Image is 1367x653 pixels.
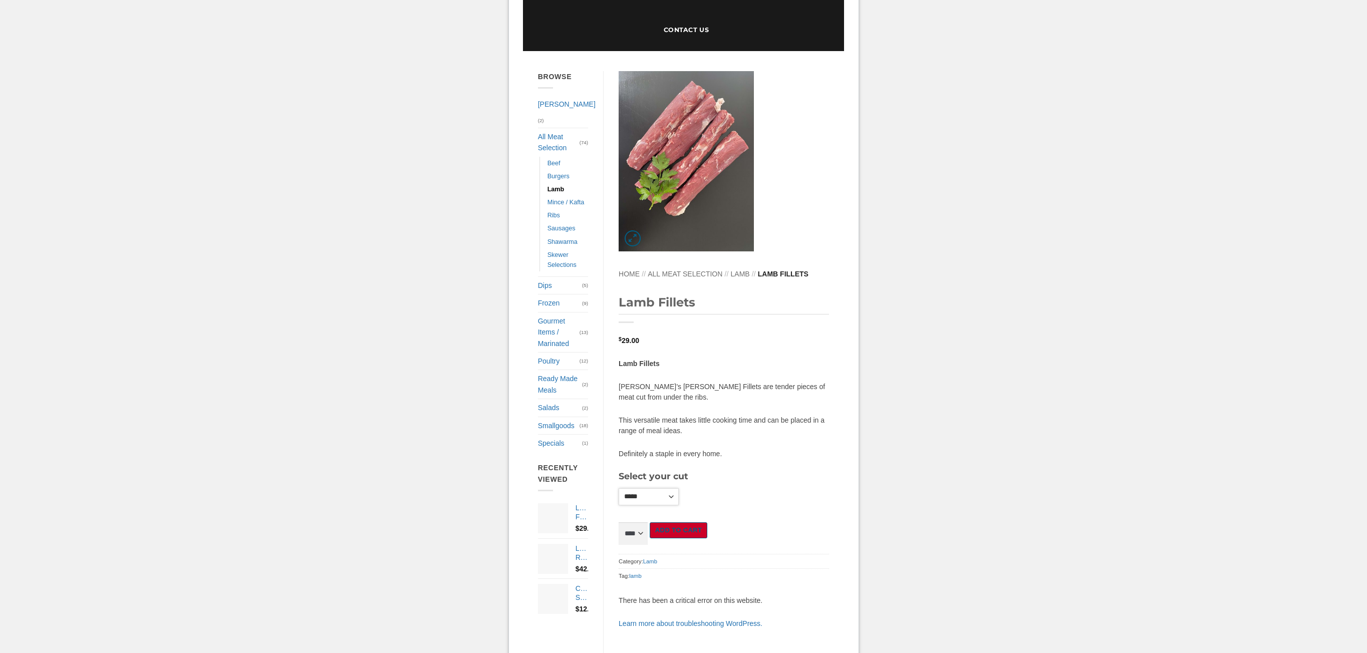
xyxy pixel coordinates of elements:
[538,417,580,434] a: Smallgoods
[580,325,588,340] span: (13)
[619,415,829,436] p: This versatile meat takes little cooking time and can be placed in a range of meal ideas.
[582,436,588,450] span: (1)
[548,248,588,271] a: Skewer Selections
[619,554,829,568] span: Category:
[548,209,560,222] a: Ribs
[576,544,593,561] span: Lamb Rack
[576,605,580,613] span: $
[576,565,580,573] span: $
[538,353,580,370] a: Poultry
[576,565,597,573] bdi: 42.00
[576,584,588,602] a: Chicken Sausages
[582,377,588,392] span: (2)
[576,544,588,562] a: Lamb Rack
[582,401,588,415] span: (2)
[758,270,808,278] span: Lamb Fillets
[580,135,588,150] span: (74)
[619,360,660,368] strong: Lamb Fillets
[548,196,585,209] a: Mince / Kafta
[648,270,722,278] a: All Meat Selection
[548,170,570,183] a: Burgers
[619,619,762,627] a: Learn more about troubleshooting WordPress.
[650,522,708,539] button: Add to cart
[643,558,657,564] a: Lamb
[538,312,580,352] a: Gourmet Items / Marinated
[619,71,754,251] img: Lamb Fillets
[576,584,607,601] span: Chicken Sausages
[619,595,829,606] p: There has been a critical error on this website.
[538,294,582,311] a: Frozen
[619,336,622,344] span: $
[580,354,588,368] span: (12)
[548,157,561,170] a: Beef
[582,296,588,310] span: (9)
[576,504,594,521] span: Lamb Fillets
[576,524,580,532] span: $
[580,418,588,433] span: (18)
[619,270,640,278] a: Home
[625,230,641,247] a: Zoom
[538,128,580,157] a: All Meat Selection
[576,605,597,613] bdi: 12.00
[576,524,597,532] bdi: 29.00
[538,399,582,416] a: Salads
[538,435,582,452] a: Specials
[538,96,596,113] a: [PERSON_NAME]
[538,370,582,399] a: Ready Made Meals
[752,270,756,278] span: //
[548,235,578,248] a: Shawarma
[619,294,829,314] h1: Lamb Fillets
[629,573,641,579] a: lamb
[548,183,565,196] a: Lamb
[576,503,588,521] a: Lamb Fillets
[538,73,572,81] span: Browse
[642,270,646,278] span: //
[538,113,544,128] span: (2)
[538,277,582,294] a: Dips
[619,382,829,403] p: [PERSON_NAME]’s [PERSON_NAME] Fillets are tender pieces of meat cut from under the ribs.
[538,464,578,483] span: Recently Viewed
[548,222,576,235] a: Sausages
[725,270,729,278] span: //
[619,337,639,345] bdi: 29.00
[619,449,829,459] p: Definitely a staple in every home.
[664,9,709,51] a: Contact Us
[731,270,750,278] a: Lamb
[619,469,829,483] h3: Select your cut
[619,568,829,583] span: Tag:
[582,278,588,292] span: (5)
